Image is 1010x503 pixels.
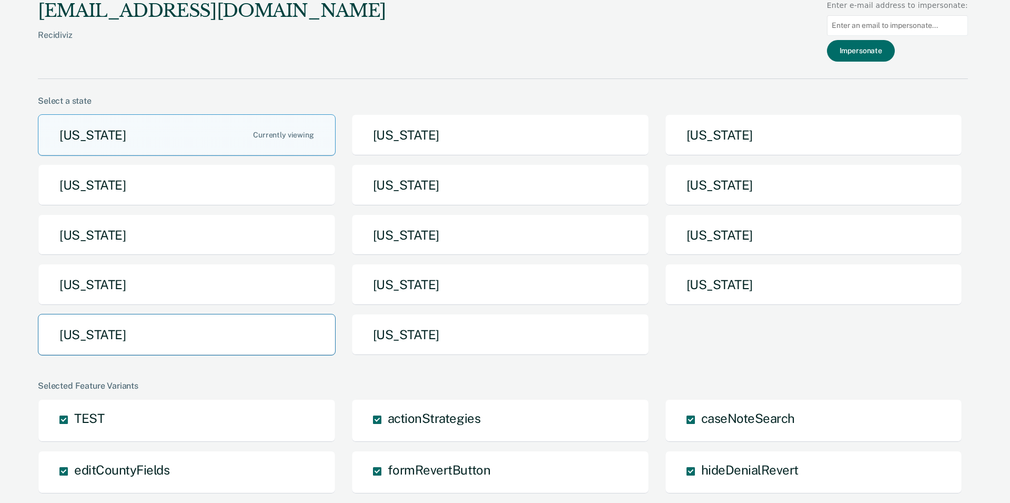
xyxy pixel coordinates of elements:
button: [US_STATE] [38,114,336,156]
div: Select a state [38,96,968,106]
button: [US_STATE] [665,164,963,206]
span: TEST [74,411,104,426]
button: [US_STATE] [351,164,649,206]
button: [US_STATE] [38,314,336,356]
button: [US_STATE] [38,264,336,305]
span: caseNoteSearch [701,411,795,426]
button: [US_STATE] [351,214,649,256]
div: Selected Feature Variants [38,381,968,391]
button: [US_STATE] [665,264,963,305]
button: [US_STATE] [351,314,649,356]
span: actionStrategies [388,411,480,426]
button: [US_STATE] [665,214,963,256]
button: Impersonate [827,40,895,62]
input: Enter an email to impersonate... [827,15,968,36]
button: [US_STATE] [351,114,649,156]
span: editCountyFields [74,462,169,477]
button: [US_STATE] [38,164,336,206]
button: [US_STATE] [351,264,649,305]
button: [US_STATE] [38,214,336,256]
span: formRevertButton [388,462,490,477]
span: hideDenialRevert [701,462,799,477]
button: [US_STATE] [665,114,963,156]
div: Recidiviz [38,30,386,57]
